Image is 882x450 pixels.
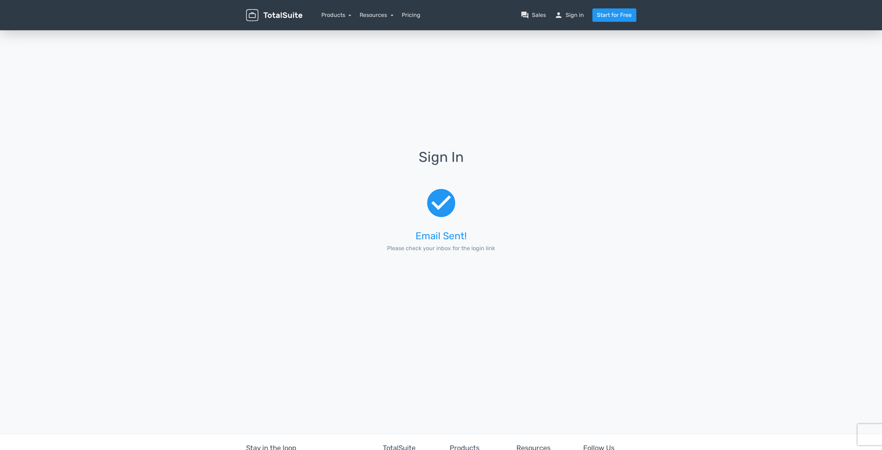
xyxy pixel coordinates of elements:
[521,11,529,19] span: question_answer
[360,12,393,18] a: Resources
[246,9,302,21] img: TotalSuite for WordPress
[373,244,509,253] p: Please check your inbox for the login link
[321,12,352,18] a: Products
[554,11,563,19] span: person
[402,11,420,19] a: Pricing
[592,8,636,22] a: Start for Free
[363,150,519,175] h1: Sign In
[373,231,509,242] h3: Email Sent!
[554,11,584,19] a: personSign in
[424,185,458,222] span: check_circle
[521,11,546,19] a: question_answerSales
